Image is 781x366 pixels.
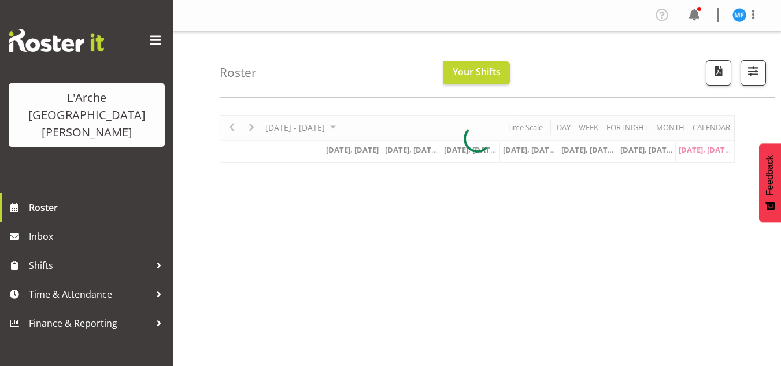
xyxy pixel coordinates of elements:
[29,315,150,332] span: Finance & Reporting
[29,286,150,303] span: Time & Attendance
[220,66,257,79] h4: Roster
[453,65,501,78] span: Your Shifts
[29,228,168,245] span: Inbox
[765,155,775,195] span: Feedback
[443,61,510,84] button: Your Shifts
[20,89,153,141] div: L'Arche [GEOGRAPHIC_DATA][PERSON_NAME]
[741,60,766,86] button: Filter Shifts
[9,29,104,52] img: Rosterit website logo
[759,143,781,222] button: Feedback - Show survey
[29,199,168,216] span: Roster
[706,60,731,86] button: Download a PDF of the roster according to the set date range.
[29,257,150,274] span: Shifts
[732,8,746,22] img: melissa-fry10932.jpg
